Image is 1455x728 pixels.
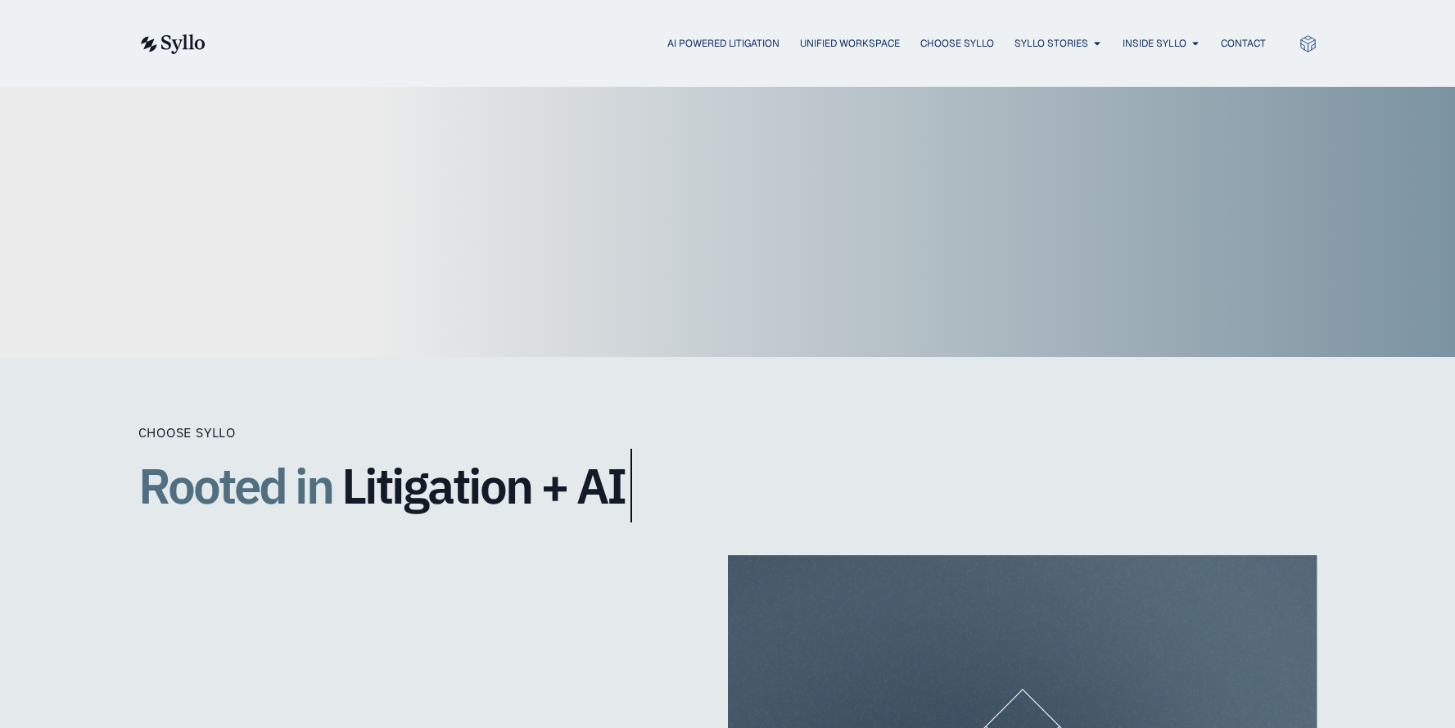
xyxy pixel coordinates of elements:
[238,36,1266,52] div: Menu Toggle
[238,36,1266,52] nav: Menu
[1123,36,1186,51] a: Inside Syllo
[138,423,793,442] div: Choose Syllo
[667,36,779,51] a: AI Powered Litigation
[1014,36,1088,51] a: Syllo Stories
[800,36,900,51] a: Unified Workspace
[341,459,625,513] span: Litigation + AI
[1221,36,1266,51] a: Contact
[138,34,206,54] img: syllo
[920,36,994,51] a: Choose Syllo
[138,449,332,522] span: Rooted in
